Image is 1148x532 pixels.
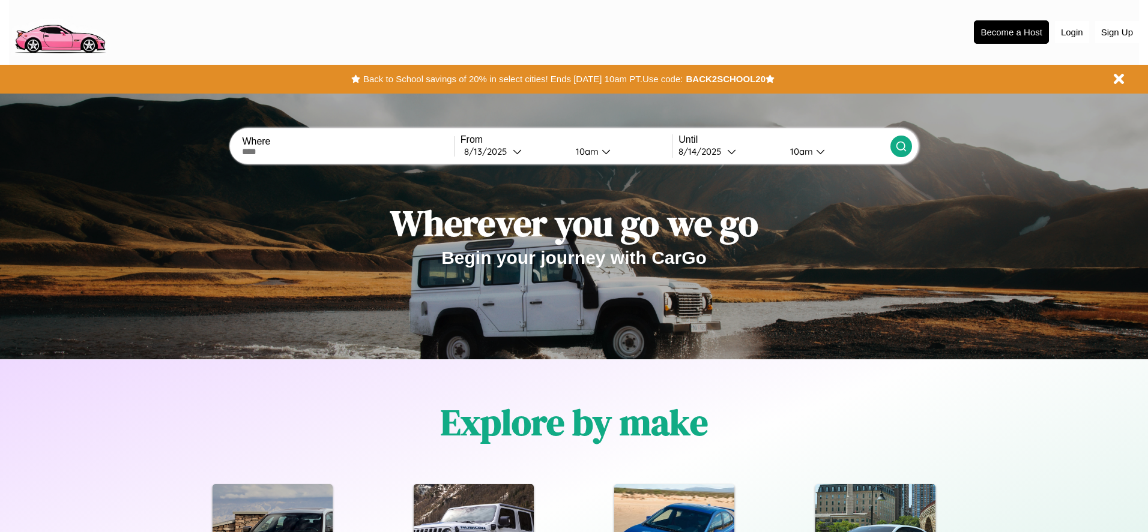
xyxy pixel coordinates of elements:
button: Back to School savings of 20% in select cities! Ends [DATE] 10am PT.Use code: [360,71,686,88]
button: Sign Up [1095,21,1139,43]
button: Login [1055,21,1089,43]
h1: Explore by make [441,398,708,447]
b: BACK2SCHOOL20 [686,74,766,84]
label: Where [242,136,453,147]
div: 10am [784,146,816,157]
button: Become a Host [974,20,1049,44]
label: Until [678,134,890,145]
button: 8/13/2025 [461,145,566,158]
button: 10am [781,145,890,158]
img: logo [9,6,110,56]
div: 10am [570,146,602,157]
label: From [461,134,672,145]
button: 10am [566,145,672,158]
div: 8 / 13 / 2025 [464,146,513,157]
div: 8 / 14 / 2025 [678,146,727,157]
